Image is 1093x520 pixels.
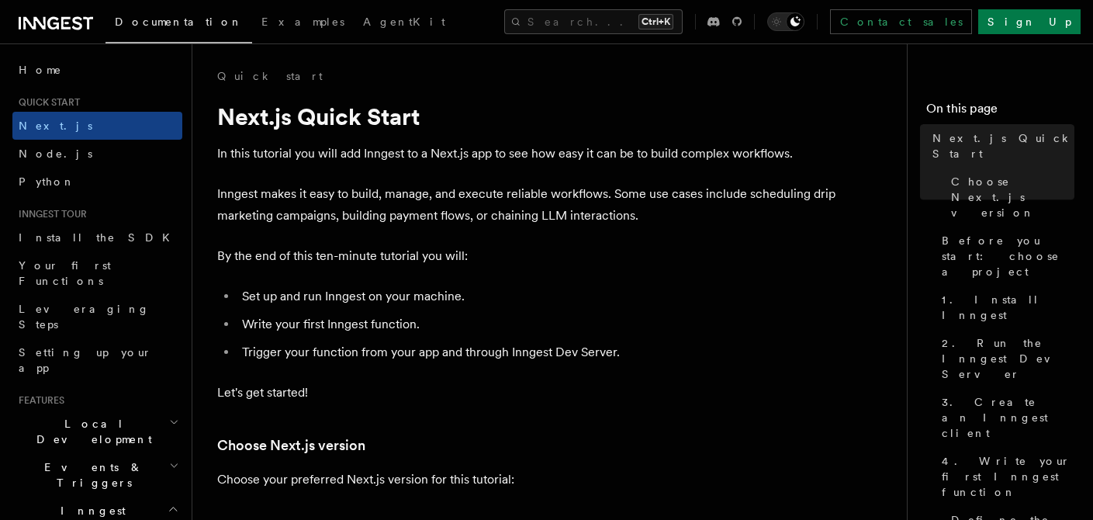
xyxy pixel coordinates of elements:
span: Python [19,175,75,188]
button: Search...Ctrl+K [504,9,683,34]
p: Choose your preferred Next.js version for this tutorial: [217,469,838,491]
span: Features [12,394,64,407]
a: Documentation [105,5,252,43]
a: Leveraging Steps [12,295,182,338]
span: Leveraging Steps [19,303,150,331]
button: Toggle dark mode [767,12,804,31]
a: Your first Functions [12,251,182,295]
a: 1. Install Inngest [936,286,1074,329]
span: Home [19,62,62,78]
a: Examples [252,5,354,42]
span: AgentKit [363,16,445,28]
a: Python [12,168,182,196]
a: Node.js [12,140,182,168]
h4: On this page [926,99,1074,124]
a: Quick start [217,68,323,84]
kbd: Ctrl+K [638,14,673,29]
li: Write your first Inngest function. [237,314,838,335]
span: Local Development [12,416,169,447]
h1: Next.js Quick Start [217,102,838,130]
li: Set up and run Inngest on your machine. [237,286,838,307]
span: Events & Triggers [12,459,169,491]
span: Quick start [12,96,80,109]
span: Setting up your app [19,346,152,374]
span: Install the SDK [19,231,179,244]
a: Contact sales [830,9,972,34]
a: 2. Run the Inngest Dev Server [936,329,1074,388]
a: Before you start: choose a project [936,227,1074,286]
a: Choose Next.js version [217,435,365,456]
a: Setting up your app [12,338,182,382]
a: 4. Write your first Inngest function [936,447,1074,506]
a: Install the SDK [12,224,182,251]
p: By the end of this ten-minute tutorial you will: [217,245,838,267]
button: Events & Triggers [12,453,182,497]
li: Trigger your function from your app and through Inngest Dev Server. [237,341,838,363]
button: Local Development [12,410,182,453]
span: Documentation [115,16,243,28]
span: 1. Install Inngest [942,292,1074,323]
span: Before you start: choose a project [942,233,1074,279]
span: Next.js Quick Start [932,130,1074,161]
span: Inngest tour [12,208,87,220]
a: AgentKit [354,5,455,42]
a: Next.js Quick Start [926,124,1074,168]
span: Your first Functions [19,259,111,287]
a: Next.js [12,112,182,140]
p: Let's get started! [217,382,838,404]
span: 3. Create an Inngest client [942,394,1074,441]
p: In this tutorial you will add Inngest to a Next.js app to see how easy it can be to build complex... [217,143,838,165]
span: Examples [261,16,344,28]
a: 3. Create an Inngest client [936,388,1074,447]
span: Next.js [19,120,92,132]
span: Choose Next.js version [951,174,1074,220]
span: 4. Write your first Inngest function [942,453,1074,500]
a: Home [12,56,182,84]
a: Choose Next.js version [945,168,1074,227]
span: 2. Run the Inngest Dev Server [942,335,1074,382]
span: Node.js [19,147,92,160]
a: Sign Up [978,9,1081,34]
p: Inngest makes it easy to build, manage, and execute reliable workflows. Some use cases include sc... [217,183,838,227]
